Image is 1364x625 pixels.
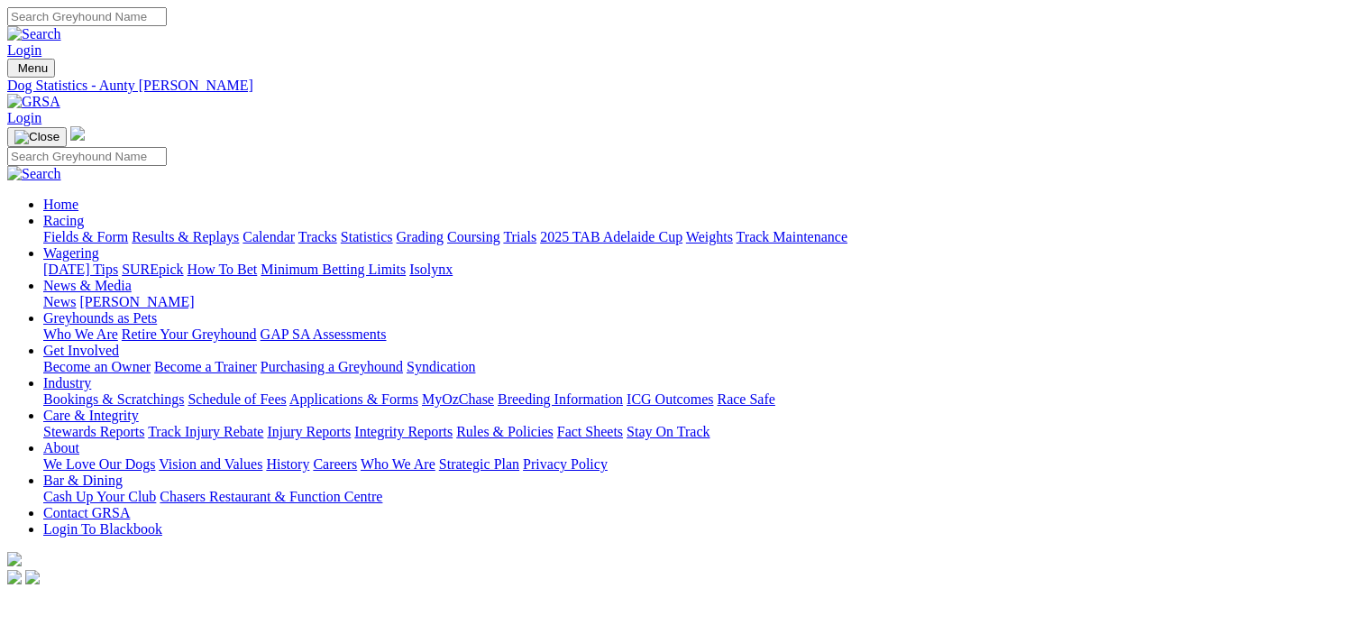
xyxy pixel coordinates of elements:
[43,473,123,488] a: Bar & Dining
[43,229,128,244] a: Fields & Form
[447,229,500,244] a: Coursing
[298,229,337,244] a: Tracks
[7,147,167,166] input: Search
[557,424,623,439] a: Fact Sheets
[7,26,61,42] img: Search
[188,391,286,407] a: Schedule of Fees
[7,78,1357,94] a: Dog Statistics - Aunty [PERSON_NAME]
[43,343,119,358] a: Get Involved
[439,456,519,472] a: Strategic Plan
[43,375,91,391] a: Industry
[43,456,1357,473] div: About
[188,262,258,277] a: How To Bet
[70,126,85,141] img: logo-grsa-white.png
[43,440,79,455] a: About
[7,42,41,58] a: Login
[25,570,40,584] img: twitter.svg
[43,262,118,277] a: [DATE] Tips
[122,262,183,277] a: SUREpick
[7,7,167,26] input: Search
[261,359,403,374] a: Purchasing a Greyhound
[7,59,55,78] button: Toggle navigation
[7,127,67,147] button: Toggle navigation
[397,229,444,244] a: Grading
[43,489,1357,505] div: Bar & Dining
[43,229,1357,245] div: Racing
[717,391,774,407] a: Race Safe
[43,213,84,228] a: Racing
[361,456,435,472] a: Who We Are
[313,456,357,472] a: Careers
[18,61,48,75] span: Menu
[627,391,713,407] a: ICG Outcomes
[267,424,351,439] a: Injury Reports
[43,310,157,326] a: Greyhounds as Pets
[43,245,99,261] a: Wagering
[43,359,1357,375] div: Get Involved
[7,166,61,182] img: Search
[43,424,1357,440] div: Care & Integrity
[43,521,162,537] a: Login To Blackbook
[14,130,60,144] img: Close
[148,424,263,439] a: Track Injury Rebate
[43,391,184,407] a: Bookings & Scratchings
[686,229,733,244] a: Weights
[261,326,387,342] a: GAP SA Assessments
[43,359,151,374] a: Become an Owner
[43,326,118,342] a: Who We Are
[261,262,406,277] a: Minimum Betting Limits
[43,262,1357,278] div: Wagering
[43,408,139,423] a: Care & Integrity
[43,278,132,293] a: News & Media
[540,229,682,244] a: 2025 TAB Adelaide Cup
[43,391,1357,408] div: Industry
[503,229,536,244] a: Trials
[132,229,239,244] a: Results & Replays
[43,294,1357,310] div: News & Media
[7,94,60,110] img: GRSA
[43,505,130,520] a: Contact GRSA
[154,359,257,374] a: Become a Trainer
[422,391,494,407] a: MyOzChase
[243,229,295,244] a: Calendar
[627,424,709,439] a: Stay On Track
[43,197,78,212] a: Home
[79,294,194,309] a: [PERSON_NAME]
[409,262,453,277] a: Isolynx
[7,552,22,566] img: logo-grsa-white.png
[341,229,393,244] a: Statistics
[43,294,76,309] a: News
[407,359,475,374] a: Syndication
[266,456,309,472] a: History
[43,456,155,472] a: We Love Our Dogs
[43,326,1357,343] div: Greyhounds as Pets
[43,424,144,439] a: Stewards Reports
[7,110,41,125] a: Login
[7,570,22,584] img: facebook.svg
[159,456,262,472] a: Vision and Values
[737,229,847,244] a: Track Maintenance
[354,424,453,439] a: Integrity Reports
[43,489,156,504] a: Cash Up Your Club
[122,326,257,342] a: Retire Your Greyhound
[456,424,554,439] a: Rules & Policies
[498,391,623,407] a: Breeding Information
[160,489,382,504] a: Chasers Restaurant & Function Centre
[523,456,608,472] a: Privacy Policy
[289,391,418,407] a: Applications & Forms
